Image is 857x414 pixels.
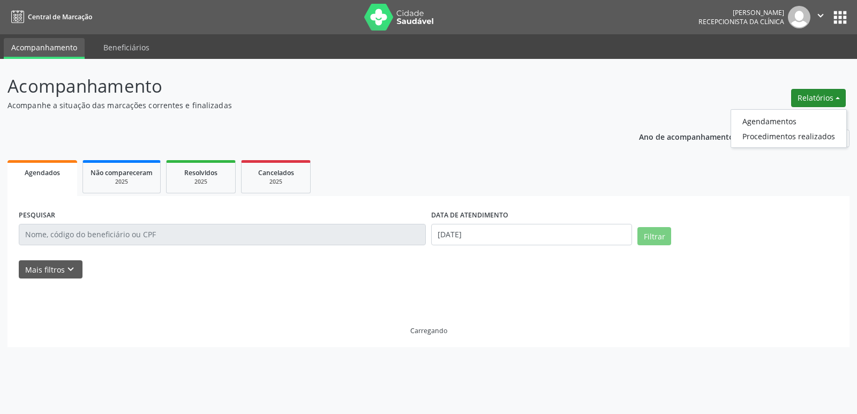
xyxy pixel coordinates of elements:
[731,109,847,148] ul: Relatórios
[19,207,55,224] label: PESQUISAR
[698,17,784,26] span: Recepcionista da clínica
[28,12,92,21] span: Central de Marcação
[431,207,508,224] label: DATA DE ATENDIMENTO
[431,224,632,245] input: Selecione um intervalo
[4,38,85,59] a: Acompanhamento
[96,38,157,57] a: Beneficiários
[25,168,60,177] span: Agendados
[184,168,217,177] span: Resolvidos
[731,129,846,144] a: Procedimentos realizados
[788,6,810,28] img: img
[65,264,77,275] i: keyboard_arrow_down
[698,8,784,17] div: [PERSON_NAME]
[19,224,426,245] input: Nome, código do beneficiário ou CPF
[831,8,850,27] button: apps
[249,178,303,186] div: 2025
[637,227,671,245] button: Filtrar
[791,89,846,107] button: Relatórios
[815,10,826,21] i: 
[7,73,597,100] p: Acompanhamento
[731,114,846,129] a: Agendamentos
[7,100,597,111] p: Acompanhe a situação das marcações correntes e finalizadas
[258,168,294,177] span: Cancelados
[91,168,153,177] span: Não compareceram
[810,6,831,28] button: 
[7,8,92,26] a: Central de Marcação
[639,130,734,143] p: Ano de acompanhamento
[174,178,228,186] div: 2025
[19,260,82,279] button: Mais filtroskeyboard_arrow_down
[410,326,447,335] div: Carregando
[91,178,153,186] div: 2025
